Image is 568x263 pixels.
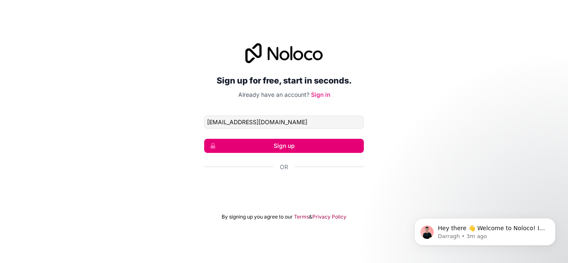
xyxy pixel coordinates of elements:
[204,139,364,153] button: Sign up
[204,116,364,129] input: Email address
[204,73,364,88] h2: Sign up for free, start in seconds.
[402,201,568,259] iframe: Intercom notifications message
[280,163,288,171] span: Or
[294,214,309,220] a: Terms
[222,214,293,220] span: By signing up you agree to our
[200,180,368,199] iframe: Sign in with Google Button
[238,91,309,98] span: Already have an account?
[311,91,330,98] a: Sign in
[309,214,312,220] span: &
[312,214,346,220] a: Privacy Policy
